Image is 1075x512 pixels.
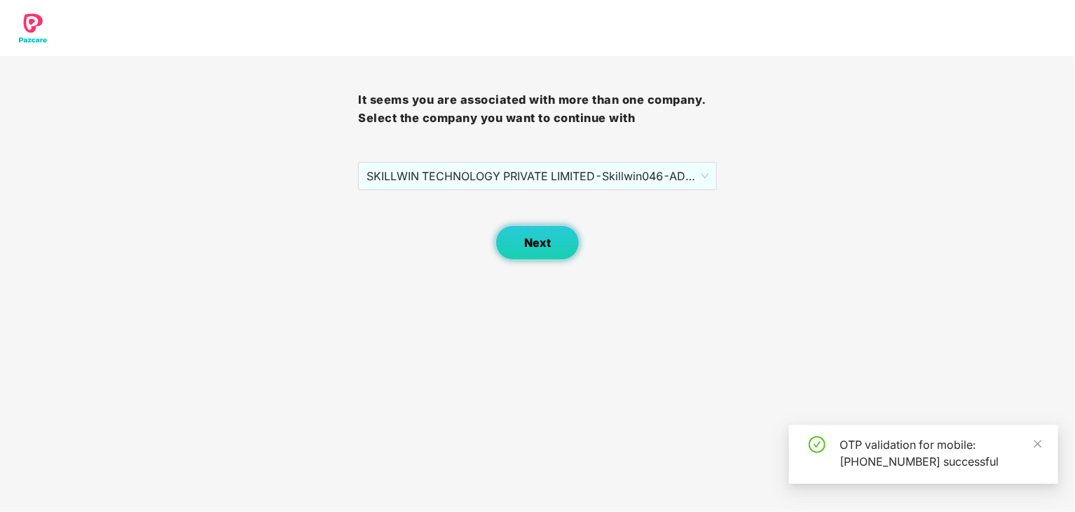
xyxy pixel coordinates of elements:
div: OTP validation for mobile: [PHONE_NUMBER] successful [840,436,1041,470]
button: Next [495,225,580,260]
span: close [1033,439,1043,449]
h3: It seems you are associated with more than one company. Select the company you want to continue with [358,91,716,127]
span: Next [524,236,551,250]
span: SKILLWIN TECHNOLOGY PRIVATE LIMITED - Skillwin046 - ADMIN [367,163,708,189]
span: check-circle [809,436,826,453]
